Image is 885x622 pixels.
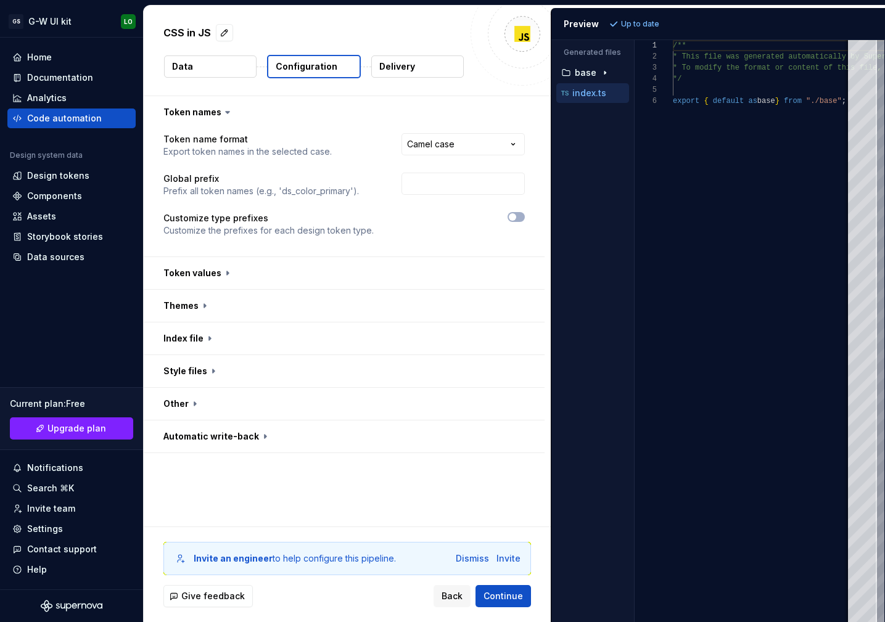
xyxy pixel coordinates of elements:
div: Contact support [27,543,97,555]
p: Token name format [163,133,332,145]
button: Give feedback [163,585,253,607]
span: { [704,97,709,105]
div: to help configure this pipeline. [194,552,396,565]
div: G-W UI kit [28,15,72,28]
b: Invite an engineer [194,553,273,563]
p: index.ts [572,88,606,98]
button: Continue [475,585,531,607]
div: Assets [27,210,56,223]
button: Search ⌘K [7,478,136,498]
div: Storybook stories [27,231,103,243]
span: } [775,97,780,105]
span: Upgrade plan [47,422,106,435]
button: Data [164,55,257,78]
p: Delivery [379,60,415,73]
div: Home [27,51,52,63]
p: base [575,68,596,78]
a: Settings [7,519,136,539]
span: Continue [484,590,523,602]
div: GS [9,14,23,29]
a: Analytics [7,88,136,108]
a: Invite team [7,499,136,518]
p: Generated files [564,47,622,57]
button: Contact support [7,539,136,559]
button: Notifications [7,458,136,478]
button: Help [7,560,136,579]
div: Current plan : Free [10,398,133,410]
div: 2 [635,51,657,62]
p: Prefix all token names (e.g., 'ds_color_primary'). [163,185,359,197]
p: Customize the prefixes for each design token type. [163,224,374,237]
span: export [673,97,699,105]
a: Documentation [7,68,136,88]
a: Upgrade plan [10,417,133,440]
div: Invite team [27,502,75,515]
p: CSS in JS [163,25,211,40]
div: Settings [27,523,63,535]
a: Data sources [7,247,136,267]
p: Data [172,60,193,73]
button: Configuration [267,55,361,78]
span: ; [842,97,846,105]
a: Home [7,47,136,67]
a: Storybook stories [7,227,136,247]
div: Preview [564,18,599,30]
div: 1 [635,40,657,51]
div: Notifications [27,462,83,474]
span: Give feedback [181,590,245,602]
span: default [713,97,744,105]
span: from [784,97,802,105]
button: Delivery [371,55,464,78]
div: Analytics [27,92,67,104]
p: Configuration [276,60,337,73]
div: 6 [635,96,657,107]
span: "./base" [806,97,842,105]
button: index.ts [556,86,629,100]
div: Design tokens [27,170,89,182]
div: LO [124,17,133,27]
button: Back [434,585,471,607]
div: 5 [635,84,657,96]
div: Code automation [27,112,102,125]
svg: Supernova Logo [41,600,102,612]
button: Invite [496,552,521,565]
a: Code automation [7,108,136,128]
span: as [749,97,757,105]
button: base [556,66,629,80]
div: Documentation [27,72,93,84]
button: Dismiss [456,552,489,565]
span: Back [442,590,463,602]
p: Up to date [621,19,659,29]
div: Data sources [27,251,84,263]
p: Export token names in the selected case. [163,145,332,158]
a: Assets [7,207,136,226]
span: base [757,97,775,105]
div: Search ⌘K [27,482,74,494]
a: Design tokens [7,166,136,186]
div: Components [27,190,82,202]
p: Global prefix [163,173,359,185]
div: 3 [635,62,657,73]
div: Design system data [10,150,83,160]
button: GSG-W UI kitLO [2,8,141,35]
div: 4 [635,73,657,84]
div: Help [27,563,47,576]
a: Components [7,186,136,206]
p: Customize type prefixes [163,212,374,224]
